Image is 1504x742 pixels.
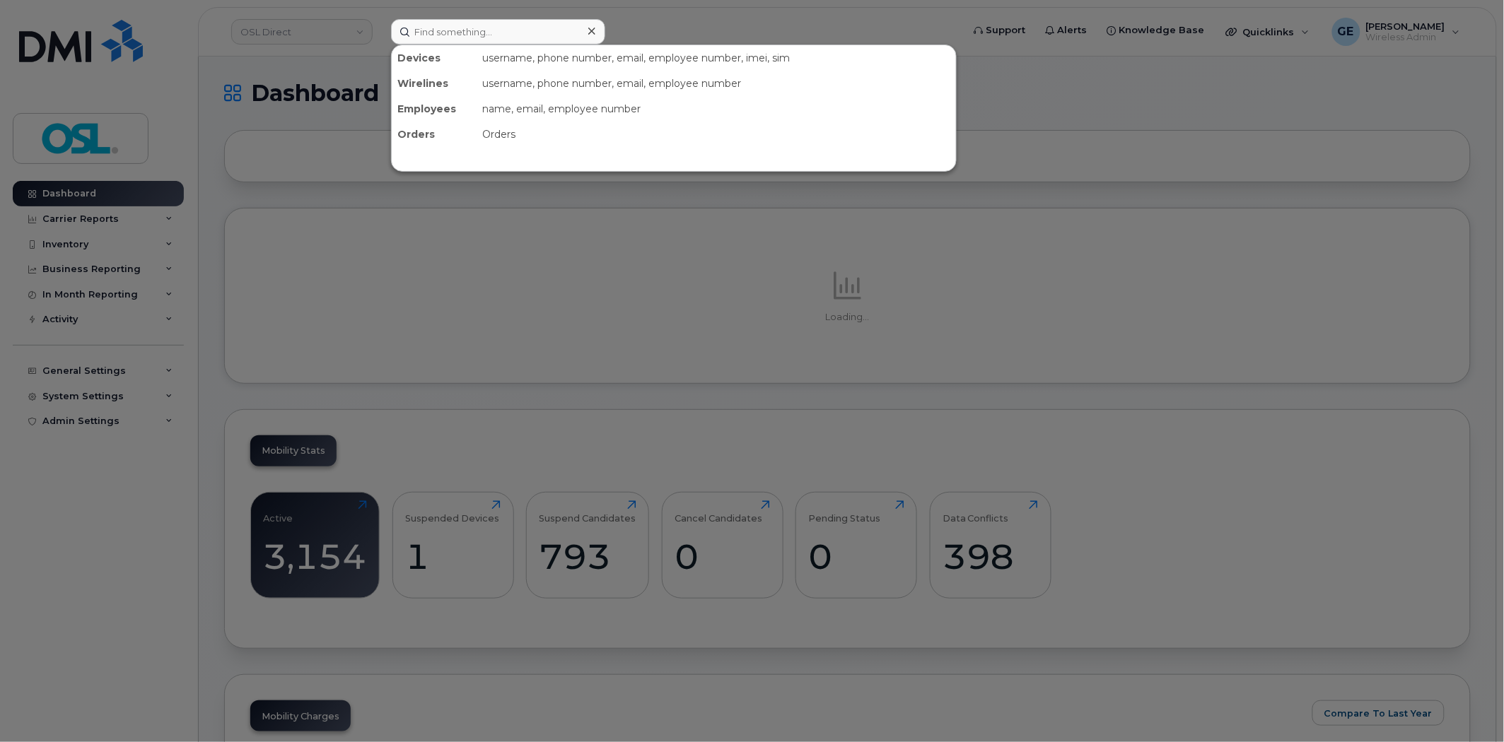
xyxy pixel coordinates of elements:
div: Orders [477,122,956,147]
div: Devices [392,45,477,71]
div: username, phone number, email, employee number [477,71,956,96]
div: name, email, employee number [477,96,956,122]
div: username, phone number, email, employee number, imei, sim [477,45,956,71]
div: Wirelines [392,71,477,96]
div: Orders [392,122,477,147]
div: Employees [392,96,477,122]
